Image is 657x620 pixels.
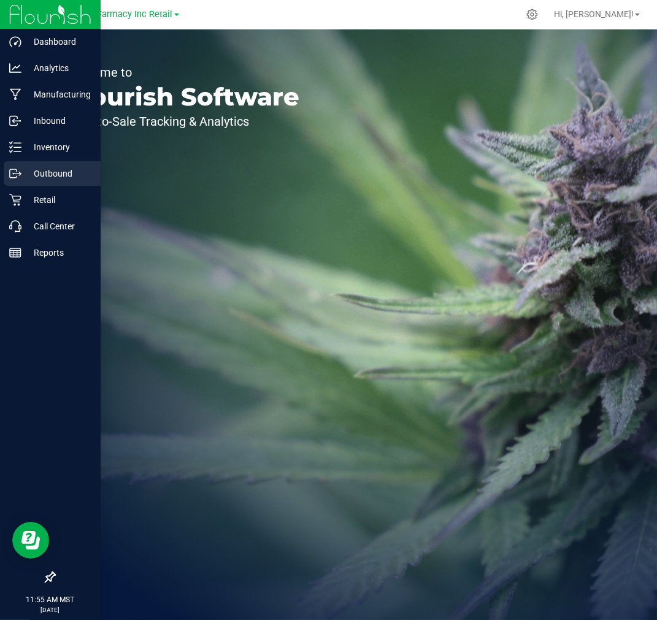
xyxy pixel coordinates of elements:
[21,245,95,260] p: Reports
[21,87,95,102] p: Manufacturing
[66,66,299,78] p: Welcome to
[9,220,21,232] inline-svg: Call Center
[524,9,540,20] div: Manage settings
[9,36,21,48] inline-svg: Dashboard
[9,141,21,153] inline-svg: Inventory
[21,113,95,128] p: Inbound
[21,166,95,181] p: Outbound
[9,167,21,180] inline-svg: Outbound
[66,85,299,109] p: Flourish Software
[21,193,95,207] p: Retail
[554,9,634,19] span: Hi, [PERSON_NAME]!
[9,115,21,127] inline-svg: Inbound
[21,34,95,49] p: Dashboard
[66,115,299,128] p: Seed-to-Sale Tracking & Analytics
[12,522,49,559] iframe: Resource center
[21,61,95,75] p: Analytics
[6,605,95,614] p: [DATE]
[21,140,95,155] p: Inventory
[72,9,173,20] span: Globe Farmacy Inc Retail
[6,594,95,605] p: 11:55 AM MST
[9,88,21,101] inline-svg: Manufacturing
[21,219,95,234] p: Call Center
[9,194,21,206] inline-svg: Retail
[9,62,21,74] inline-svg: Analytics
[9,247,21,259] inline-svg: Reports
